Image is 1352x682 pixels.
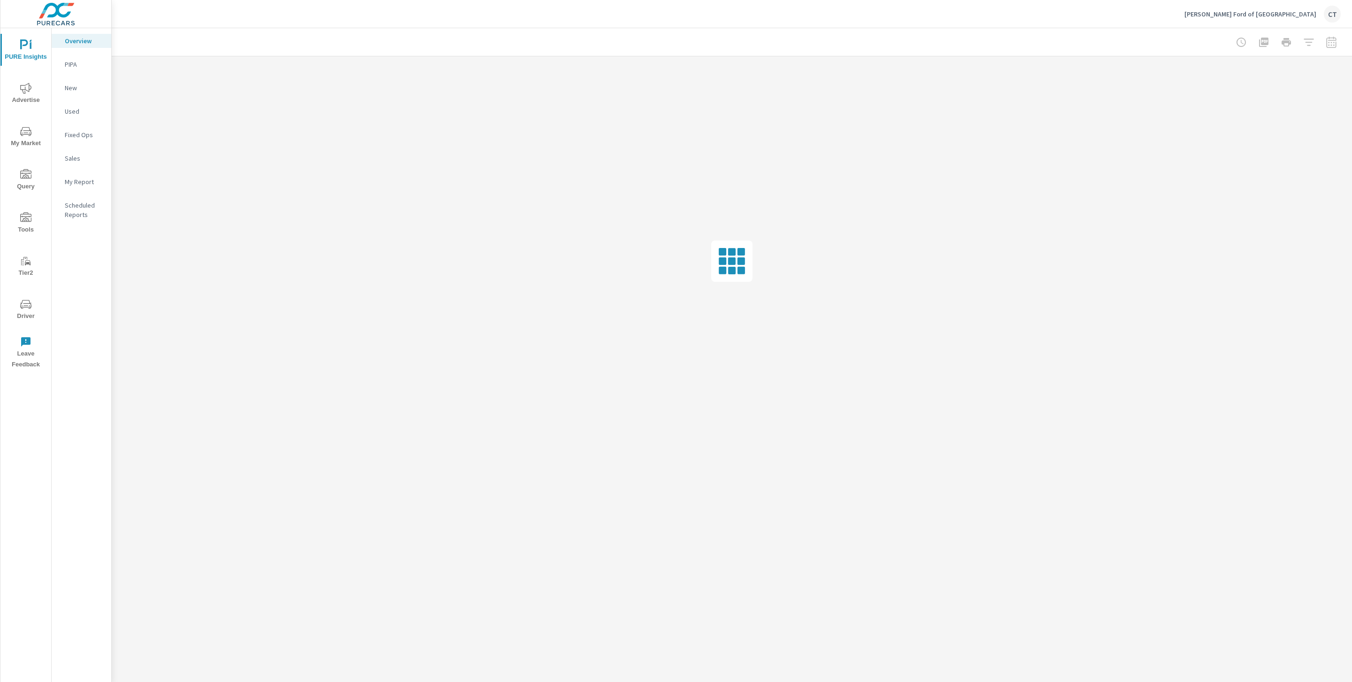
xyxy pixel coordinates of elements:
[3,212,48,235] span: Tools
[52,57,111,71] div: PIPA
[65,154,104,163] p: Sales
[65,130,104,139] p: Fixed Ops
[0,28,51,374] div: nav menu
[1324,6,1341,23] div: CT
[52,81,111,95] div: New
[65,177,104,186] p: My Report
[52,198,111,222] div: Scheduled Reports
[65,60,104,69] p: PIPA
[3,83,48,106] span: Advertise
[3,299,48,322] span: Driver
[52,151,111,165] div: Sales
[3,126,48,149] span: My Market
[65,36,104,46] p: Overview
[52,104,111,118] div: Used
[3,169,48,192] span: Query
[3,39,48,62] span: PURE Insights
[65,83,104,93] p: New
[52,128,111,142] div: Fixed Ops
[1184,10,1316,18] p: [PERSON_NAME] Ford of [GEOGRAPHIC_DATA]
[65,107,104,116] p: Used
[3,336,48,370] span: Leave Feedback
[3,256,48,279] span: Tier2
[52,34,111,48] div: Overview
[65,201,104,219] p: Scheduled Reports
[52,175,111,189] div: My Report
